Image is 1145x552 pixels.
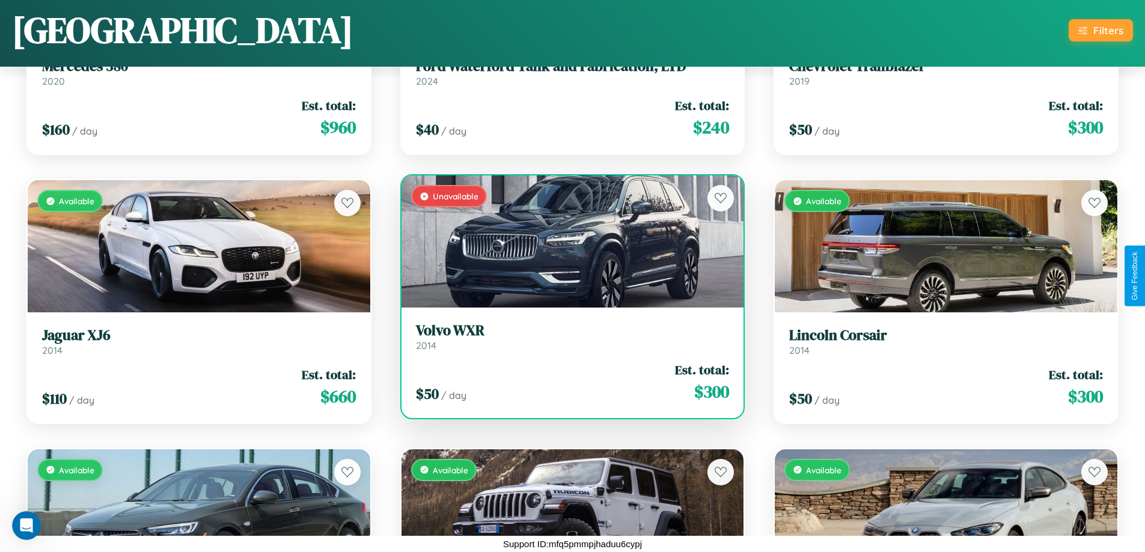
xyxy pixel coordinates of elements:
[1131,252,1139,300] div: Give Feedback
[12,5,353,55] h1: [GEOGRAPHIC_DATA]
[42,58,356,75] h3: Mercedes 380
[416,58,730,75] h3: Ford Waterford Tank and Fabrication, LTD
[302,97,356,114] span: Est. total:
[416,322,730,351] a: Volvo WXR2014
[42,75,65,87] span: 2020
[806,196,841,206] span: Available
[789,58,1103,87] a: Chevrolet Trailblazer2019
[12,511,41,540] iframe: Intercom live chat
[1068,115,1103,139] span: $ 300
[42,58,356,87] a: Mercedes 3802020
[1049,366,1103,383] span: Est. total:
[416,339,436,351] span: 2014
[814,125,840,137] span: / day
[59,196,94,206] span: Available
[694,380,729,404] span: $ 300
[320,384,356,408] span: $ 660
[72,125,97,137] span: / day
[416,384,439,404] span: $ 50
[441,125,466,137] span: / day
[42,120,70,139] span: $ 160
[1049,97,1103,114] span: Est. total:
[1069,19,1133,41] button: Filters
[693,115,729,139] span: $ 240
[433,465,468,475] span: Available
[1068,384,1103,408] span: $ 300
[42,327,356,356] a: Jaguar XJ62014
[59,465,94,475] span: Available
[416,120,439,139] span: $ 40
[1093,24,1123,37] div: Filters
[806,465,841,475] span: Available
[789,58,1103,75] h3: Chevrolet Trailblazer
[69,394,94,406] span: / day
[789,344,810,356] span: 2014
[42,344,63,356] span: 2014
[675,97,729,114] span: Est. total:
[789,389,812,408] span: $ 50
[503,536,642,552] p: Support ID: mfq5pmmpjhaduu6cypj
[814,394,840,406] span: / day
[789,327,1103,344] h3: Lincoln Corsair
[675,361,729,378] span: Est. total:
[433,191,478,201] span: Unavailable
[441,389,466,401] span: / day
[42,327,356,344] h3: Jaguar XJ6
[302,366,356,383] span: Est. total:
[789,120,812,139] span: $ 50
[789,75,810,87] span: 2019
[416,75,438,87] span: 2024
[42,389,67,408] span: $ 110
[416,58,730,87] a: Ford Waterford Tank and Fabrication, LTD2024
[320,115,356,139] span: $ 960
[416,322,730,339] h3: Volvo WXR
[789,327,1103,356] a: Lincoln Corsair2014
